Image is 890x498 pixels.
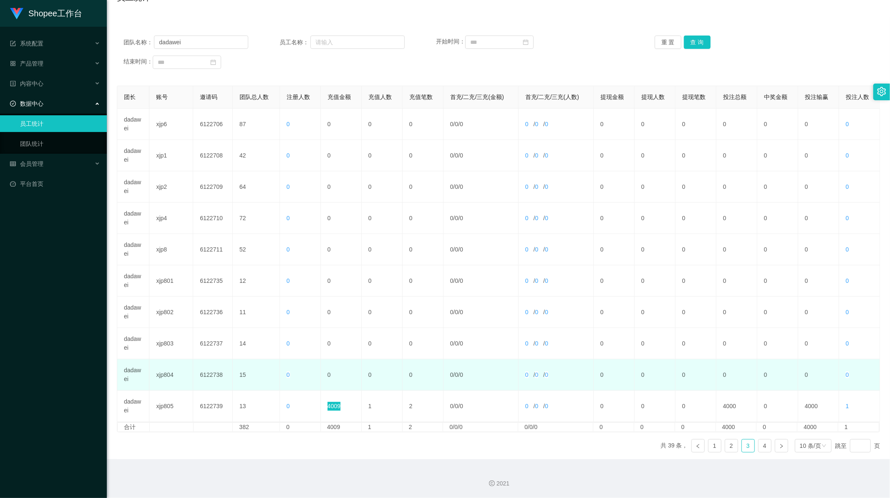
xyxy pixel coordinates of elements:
span: 0 [545,277,548,284]
td: dadawei [117,109,149,140]
td: 0 [676,359,716,391]
button: 查 询 [684,36,711,49]
span: 系统配置 [10,40,43,47]
span: 0 [535,371,538,378]
li: 2 [725,439,738,452]
span: 0 [525,152,529,159]
a: 员工统计 [20,115,100,132]
td: xjp6 [149,109,193,140]
td: xjp1 [149,140,193,171]
td: 0 [321,140,362,171]
td: 4009 [321,423,362,432]
td: 0 [594,297,635,328]
span: 0 [535,121,538,127]
td: xjp8 [149,234,193,265]
td: 0 [716,234,757,265]
td: dadawei [117,391,149,422]
td: 0 [403,359,444,391]
span: 提现人数 [641,94,665,100]
span: 0 [545,121,548,127]
span: 0 [287,121,290,127]
td: 0 [594,328,635,359]
span: 首充/二充/三充(人数) [525,94,579,100]
li: 下一页 [775,439,788,452]
span: 1 [846,403,849,409]
td: 0 [676,328,716,359]
td: 72 [233,203,280,234]
span: 0 [535,152,538,159]
td: / / [444,171,519,203]
td: 0 [757,265,798,297]
span: 充值人数 [368,94,392,100]
span: 0 [545,215,548,221]
td: 6122735 [193,265,233,297]
span: 0 [535,215,538,221]
td: 0 [635,109,676,140]
span: 0 [287,340,290,347]
span: 充值笔数 [409,94,433,100]
i: 图标: down [822,443,827,449]
span: 0 [287,309,290,315]
span: 0 [455,246,458,253]
span: 0 [287,403,290,409]
span: 0 [450,152,454,159]
td: 0 [403,109,444,140]
td: 6122737 [193,328,233,359]
td: dadawei [117,171,149,203]
td: 0 [716,203,757,234]
td: 52 [233,234,280,265]
td: 0 [594,359,635,391]
span: 会员管理 [10,160,43,167]
span: 0 [525,121,529,127]
td: 0 [676,234,716,265]
span: 0 [455,371,458,378]
td: 0 [676,171,716,203]
td: 87 [233,109,280,140]
i: 图标: calendar [523,39,529,45]
img: logo.9652507e.png [10,8,23,20]
td: / / [444,109,519,140]
td: 0 [676,297,716,328]
span: 0 [525,215,529,221]
span: 邀请码 [200,94,217,100]
td: 0 [362,297,403,328]
td: 0 [798,359,839,391]
td: dadawei [117,359,149,391]
span: 0 [545,183,548,190]
a: 团队统计 [20,135,100,152]
span: 0 [846,152,849,159]
span: 0 [450,371,454,378]
li: 上一页 [691,439,705,452]
td: 0 [716,265,757,297]
td: 0 [594,109,635,140]
td: 0 [321,234,362,265]
td: 0 [634,423,675,432]
li: 1 [708,439,721,452]
span: 0 [460,371,463,378]
td: xjp801 [149,265,193,297]
span: 0 [450,121,454,127]
td: 0 [635,359,676,391]
span: 0 [535,403,538,409]
td: / / [519,265,594,297]
td: 4000 [798,391,839,422]
a: 3 [742,440,754,452]
td: dadawei [117,297,149,328]
td: 0 [321,265,362,297]
td: 0 [362,328,403,359]
i: 图标: setting [877,87,886,96]
span: 0 [460,246,463,253]
a: Shopee工作台 [10,10,82,16]
td: 0 [362,171,403,203]
td: / / [519,359,594,391]
span: 0 [535,309,538,315]
td: 0 [676,203,716,234]
span: 提现笔数 [682,94,706,100]
span: 0 [545,246,548,253]
span: 内容中心 [10,80,43,87]
span: 0 [525,340,529,347]
td: 0 [594,234,635,265]
td: 0 [676,140,716,171]
span: 0 [525,246,529,253]
span: 0 [846,183,849,190]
